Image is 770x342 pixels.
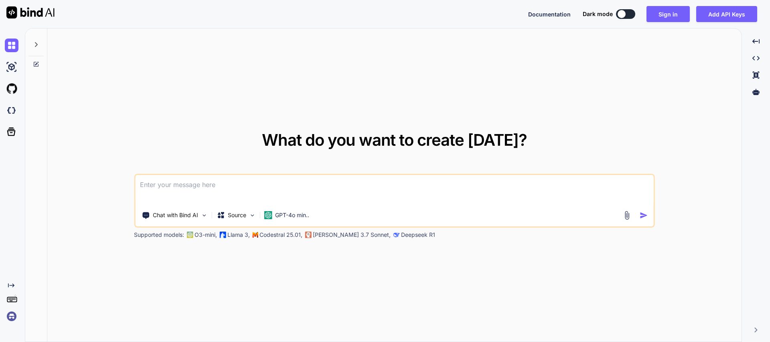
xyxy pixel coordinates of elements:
p: Supported models: [134,231,184,239]
button: Sign in [646,6,690,22]
img: Mistral-AI [252,232,258,238]
button: Add API Keys [696,6,757,22]
img: Pick Models [249,212,255,219]
span: Documentation [528,11,571,18]
img: Bind AI [6,6,55,18]
img: GPT-4 [186,232,193,238]
p: Codestral 25.01, [259,231,302,239]
img: githubLight [5,82,18,96]
img: darkCloudIdeIcon [5,104,18,117]
p: Source [228,211,246,219]
img: chat [5,39,18,52]
img: Llama2 [219,232,226,238]
img: signin [5,309,18,323]
img: attachment [622,211,632,220]
img: claude [305,232,311,238]
p: [PERSON_NAME] 3.7 Sonnet, [313,231,391,239]
img: GPT-4o mini [264,211,272,219]
img: Pick Tools [201,212,207,219]
p: Llama 3, [227,231,250,239]
p: O3-mini, [195,231,217,239]
img: ai-studio [5,60,18,74]
p: GPT-4o min.. [275,211,309,219]
span: What do you want to create [DATE]? [262,130,527,150]
img: claude [393,232,399,238]
p: Deepseek R1 [401,231,435,239]
img: icon [640,211,648,220]
p: Chat with Bind AI [153,211,198,219]
span: Dark mode [583,10,613,18]
button: Documentation [528,10,571,18]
